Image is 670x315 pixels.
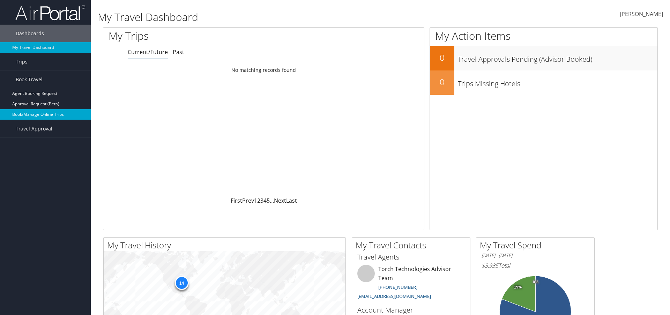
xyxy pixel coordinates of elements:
a: Prev [242,197,254,204]
h2: My Travel Contacts [356,239,470,251]
h3: Trips Missing Hotels [458,75,657,89]
a: 5 [267,197,270,204]
span: … [270,197,274,204]
h1: My Travel Dashboard [98,10,475,24]
tspan: 0% [533,280,538,284]
a: [EMAIL_ADDRESS][DOMAIN_NAME] [357,293,431,299]
a: Next [274,197,286,204]
h1: My Action Items [430,29,657,43]
h2: My Travel History [107,239,345,251]
a: [PERSON_NAME] [620,3,663,25]
td: No matching records found [103,64,424,76]
a: [PHONE_NUMBER] [378,284,417,290]
h3: Account Manager [357,305,465,315]
a: 1 [254,197,257,204]
h6: Total [482,262,589,269]
a: 2 [257,197,260,204]
span: [PERSON_NAME] [620,10,663,18]
span: Dashboards [16,25,44,42]
h2: My Travel Spend [480,239,594,251]
h6: [DATE] - [DATE] [482,252,589,259]
a: Past [173,48,184,56]
h3: Travel Agents [357,252,465,262]
a: First [231,197,242,204]
h2: 0 [430,76,454,88]
a: 4 [263,197,267,204]
h1: My Trips [109,29,285,43]
span: $3,935 [482,262,498,269]
span: Book Travel [16,71,43,88]
a: Current/Future [128,48,168,56]
tspan: 19% [514,285,522,289]
h2: 0 [430,52,454,63]
a: 3 [260,197,263,204]
h3: Travel Approvals Pending (Advisor Booked) [458,51,657,64]
span: Trips [16,53,28,70]
div: 14 [174,276,188,290]
a: 0Trips Missing Hotels [430,70,657,95]
a: 0Travel Approvals Pending (Advisor Booked) [430,46,657,70]
li: Torch Technologies Advisor Team [354,265,468,302]
span: Travel Approval [16,120,52,137]
a: Last [286,197,297,204]
img: airportal-logo.png [15,5,85,21]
